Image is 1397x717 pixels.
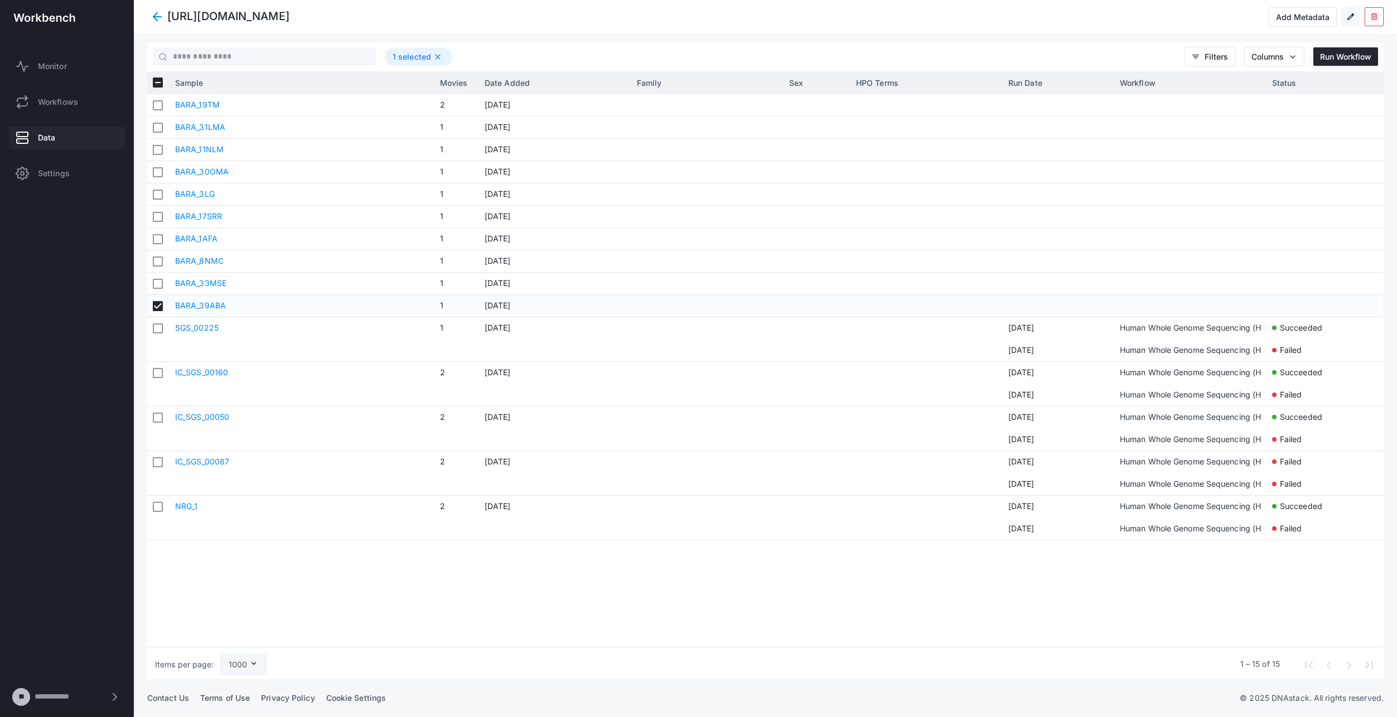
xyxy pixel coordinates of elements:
[1318,654,1338,674] button: Previous page
[440,273,473,294] span: 1
[175,167,229,176] a: BARA_30OMA
[1120,340,1298,360] span: Human Whole Genome Sequencing (HiFi Solves)
[1272,78,1297,88] span: Status
[175,323,219,332] a: SGS_00225
[1120,317,1298,338] span: Human Whole Genome Sequencing (HiFi Solves)
[1120,362,1298,382] span: Human Whole Genome Sequencing (HiFi Solves)
[485,228,626,250] span: [DATE]
[1120,384,1298,405] span: Human Whole Genome Sequencing (HiFi Solves)
[1008,317,1109,340] span: [DATE]
[440,451,473,473] span: 2
[13,13,75,22] img: workbench-logo-white.svg
[440,295,473,317] span: 1
[1280,496,1322,516] span: Succeeded
[485,362,626,384] span: [DATE]
[1008,340,1109,361] span: [DATE]
[1370,12,1379,21] span: delete
[1313,47,1378,66] button: Run Workflow
[1008,78,1042,88] span: Run Date
[433,52,442,61] span: close
[175,211,222,221] a: BARA_17SRR
[1244,47,1304,66] button: Columns
[1120,496,1298,516] span: Human Whole Genome Sequencing (HiFi Solves)
[485,273,626,294] span: [DATE]
[440,94,473,116] span: 2
[38,96,78,108] span: Workflows
[1320,52,1371,61] div: Run Workflow
[1008,362,1109,384] span: [DATE]
[637,78,662,88] span: Family
[1008,429,1109,450] span: [DATE]
[485,139,626,161] span: [DATE]
[1280,473,1302,494] span: Failed
[789,78,803,88] span: Sex
[326,693,386,703] a: Cookie Settings
[485,117,626,138] span: [DATE]
[440,406,473,429] span: 2
[1205,52,1228,61] span: Filters
[1008,451,1109,473] span: [DATE]
[167,11,289,22] div: [URL][DOMAIN_NAME]
[1008,406,1109,429] span: [DATE]
[175,501,198,511] a: NRG_1
[175,100,220,109] a: BARA_19TM
[1280,429,1302,449] span: Failed
[9,55,125,77] a: Monitor
[485,451,626,473] span: [DATE]
[440,362,473,384] span: 2
[200,693,250,703] a: Terms of Use
[1191,52,1200,61] span: filter_list
[1120,451,1298,472] span: Human Whole Genome Sequencing (HiFi Solves)
[9,127,125,149] a: Data
[485,183,626,205] span: [DATE]
[1280,317,1322,338] span: Succeeded
[485,295,626,317] span: [DATE]
[1120,429,1298,449] span: Human Whole Genome Sequencing (HiFi Solves)
[175,412,229,422] a: IC_SGS_00050
[1269,7,1337,27] button: Add Metadata
[440,117,473,138] span: 1
[440,496,473,518] span: 2
[1184,47,1235,66] button: filter_listFilters
[440,139,473,161] span: 1
[856,78,898,88] span: HPO Terms
[175,301,226,310] a: BARA_39ABA
[1280,406,1322,427] span: Succeeded
[175,144,224,154] a: BARA_11NLM
[1280,451,1302,472] span: Failed
[1341,7,1360,26] button: edit
[38,132,55,143] span: Data
[1240,658,1280,670] div: 1 – 15 of 15
[1120,473,1298,494] span: Human Whole Genome Sequencing (HiFi Solves)
[440,161,473,183] span: 1
[1008,518,1109,540] span: [DATE]
[1280,340,1302,360] span: Failed
[1365,7,1384,26] button: delete
[485,161,626,183] span: [DATE]
[485,317,626,340] span: [DATE]
[9,91,125,113] a: Workflows
[175,256,224,265] a: BARA_8NMC
[1120,406,1298,427] span: Human Whole Genome Sequencing (HiFi Solves)
[1240,692,1384,704] p: © 2025 DNAstack. All rights reserved.
[175,78,204,88] span: Sample
[1008,384,1109,406] span: [DATE]
[1338,654,1358,674] button: Next page
[1251,52,1284,61] span: Columns
[155,659,214,670] div: Items per page:
[1298,654,1318,674] button: First page
[440,78,468,88] span: Movies
[485,94,626,116] span: [DATE]
[1346,12,1355,21] span: edit
[1280,384,1302,405] span: Failed
[485,78,530,88] span: Date Added
[440,183,473,205] span: 1
[38,168,70,179] span: Settings
[1358,654,1378,674] button: Last page
[1008,496,1109,518] span: [DATE]
[175,234,217,243] a: BARA_1AFA
[261,693,315,703] a: Privacy Policy
[485,496,626,518] span: [DATE]
[485,250,626,272] span: [DATE]
[1280,362,1322,382] span: Succeeded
